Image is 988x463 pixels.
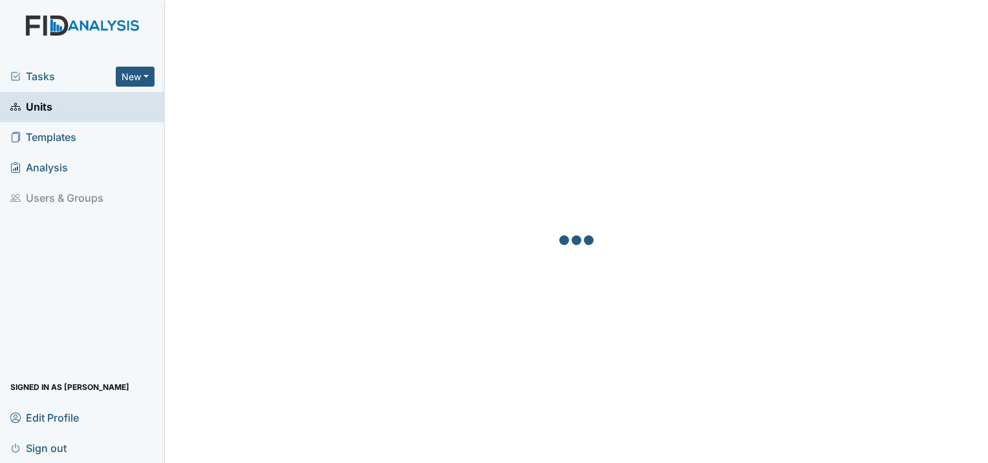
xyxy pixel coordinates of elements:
span: Templates [10,127,76,147]
span: Units [10,97,52,117]
a: Tasks [10,69,116,84]
span: Signed in as [PERSON_NAME] [10,377,129,397]
button: New [116,67,155,87]
span: Analysis [10,158,68,178]
span: Edit Profile [10,407,79,427]
span: Sign out [10,438,67,458]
